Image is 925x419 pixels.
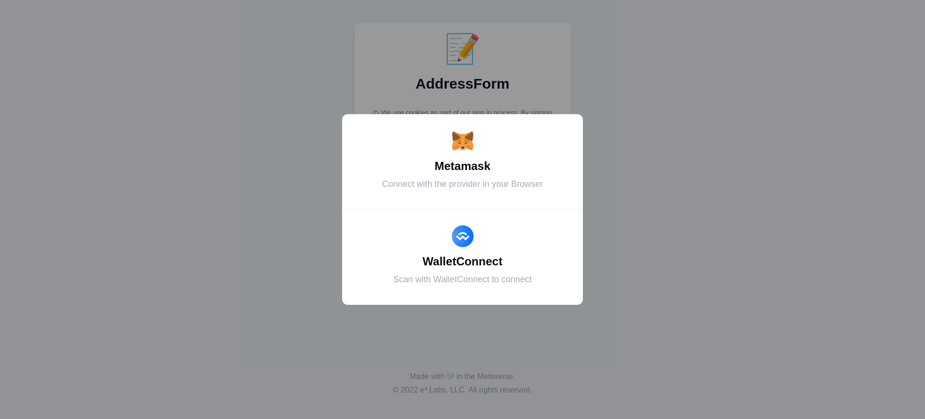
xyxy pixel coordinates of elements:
img: WalletConnect [452,225,474,247]
div: WalletConnect [354,253,571,270]
div: Scan with WalletConnect to connect [354,273,571,286]
img: Metamask [452,130,474,152]
div: Connect with the provider in your Browser [354,178,571,191]
div: Metamask [354,157,571,175]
